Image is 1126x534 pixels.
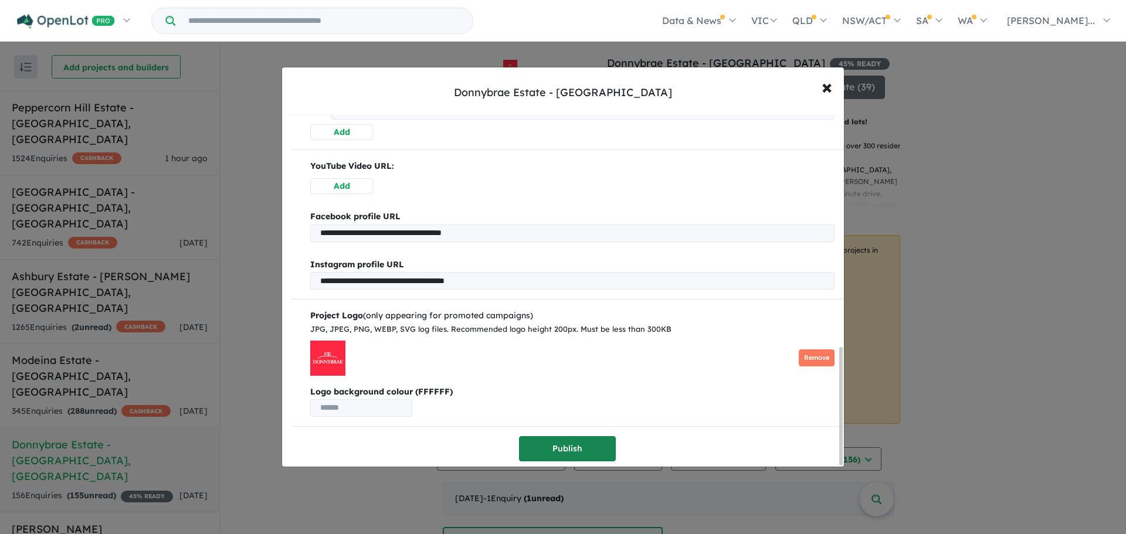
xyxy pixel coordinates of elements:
[310,124,373,140] button: Add
[310,178,373,194] button: Add
[310,385,835,399] b: Logo background colour (FFFFFF)
[310,323,835,336] div: JPG, JPEG, PNG, WEBP, SVG log files. Recommended logo height 200px. Must be less than 300KB
[1007,15,1095,26] span: [PERSON_NAME]...
[17,14,115,29] img: Openlot PRO Logo White
[178,8,470,33] input: Try estate name, suburb, builder or developer
[310,341,345,376] img: Donnybrae%20Estate%20-%20Donnybrook___1736395302.png
[310,310,363,321] b: Project Logo
[310,309,835,323] div: (only appearing for promoted campaigns)
[310,211,401,222] b: Facebook profile URL
[799,349,835,366] button: Remove
[822,74,832,99] span: ×
[310,259,404,270] b: Instagram profile URL
[519,436,616,461] button: Publish
[310,159,835,174] p: YouTube Video URL:
[454,85,672,100] div: Donnybrae Estate - [GEOGRAPHIC_DATA]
